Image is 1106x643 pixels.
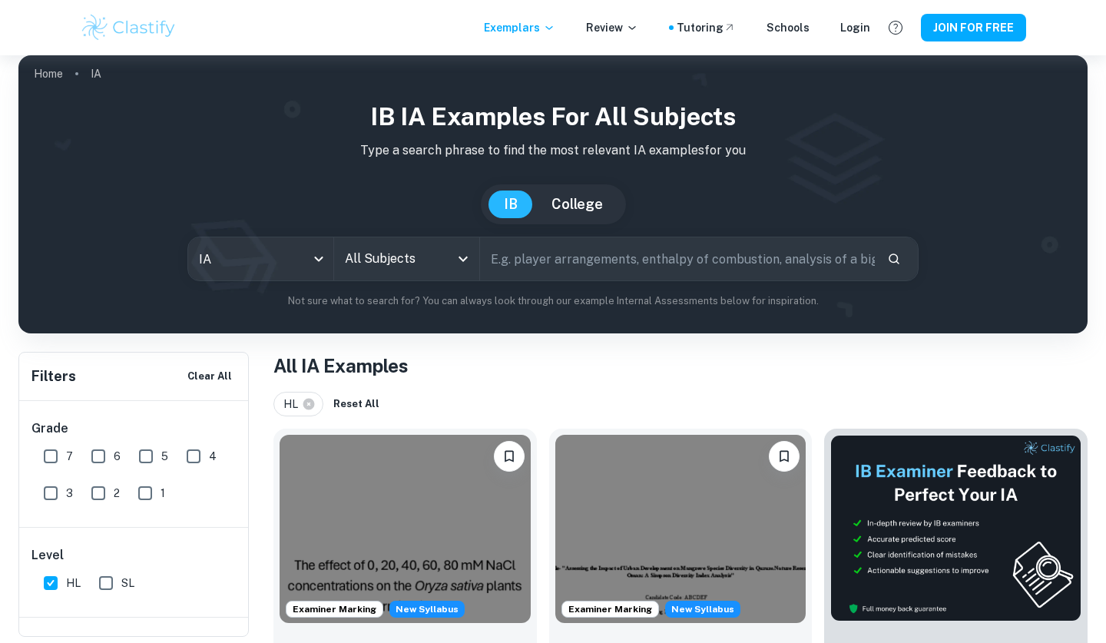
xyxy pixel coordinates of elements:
p: Review [586,19,638,36]
h1: IB IA examples for all subjects [31,98,1075,135]
span: 1 [161,485,165,502]
button: IB [488,191,533,218]
p: Type a search phrase to find the most relevant IA examples for you [31,141,1075,160]
a: Tutoring [677,19,736,36]
a: Home [34,63,63,85]
span: HL [66,575,81,592]
span: 7 [66,448,73,465]
span: 2 [114,485,120,502]
a: Login [840,19,870,36]
span: Examiner Marking [286,602,382,616]
p: Exemplars [484,19,555,36]
input: E.g. player arrangements, enthalpy of combustion, analysis of a big city... [480,237,875,280]
h6: Grade [31,419,237,438]
a: Schools [767,19,810,36]
h6: Filters [31,366,76,387]
img: profile cover [18,55,1088,333]
span: 6 [114,448,121,465]
button: Help and Feedback [882,15,909,41]
button: Clear All [184,365,236,388]
span: HL [283,396,305,413]
span: New Syllabus [665,601,740,618]
div: Starting from the May 2026 session, the ESS IA requirements have changed. We created this exempla... [389,601,465,618]
img: ESS IA example thumbnail: How does the proximity to an urban devel [555,435,806,623]
span: 4 [209,448,217,465]
span: 3 [66,485,73,502]
div: IA [188,237,333,280]
span: Examiner Marking [562,602,658,616]
div: Starting from the May 2026 session, the ESS IA requirements have changed. We created this exempla... [665,601,740,618]
button: Please log in to bookmark exemplars [494,441,525,472]
button: Open [452,248,474,270]
span: SL [121,575,134,592]
h6: Level [31,546,237,565]
button: Please log in to bookmark exemplars [769,441,800,472]
h1: All IA Examples [273,352,1088,380]
img: Thumbnail [830,435,1081,621]
p: Not sure what to search for? You can always look through our example Internal Assessments below f... [31,293,1075,309]
button: JOIN FOR FREE [921,14,1026,41]
img: Clastify logo [80,12,177,43]
button: Reset All [329,393,383,416]
span: 5 [161,448,168,465]
div: HL [273,392,323,416]
button: College [536,191,618,218]
span: New Syllabus [389,601,465,618]
img: ESS IA example thumbnail: To what extent do diPerent NaCl concentr [280,435,531,623]
p: IA [91,65,101,82]
button: Search [881,246,907,272]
